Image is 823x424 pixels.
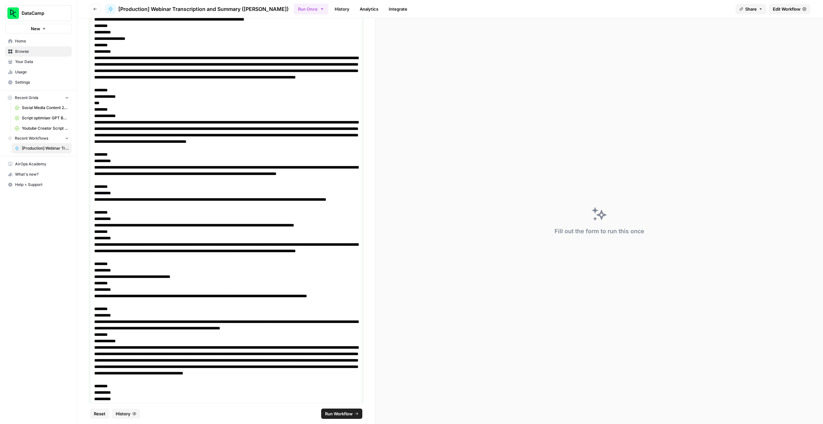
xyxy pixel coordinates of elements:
[15,135,48,141] span: Recent Workflows
[15,161,69,167] span: AirOps Academy
[5,77,72,88] a: Settings
[22,125,69,131] span: Youtube Creator Script Optimisations
[116,410,131,417] span: History
[15,95,38,101] span: Recent Grids
[105,4,289,14] a: [Production] Webinar Transcription and Summary ([PERSON_NAME])
[5,24,72,33] button: New
[555,227,644,236] div: Fill out the form to run this once
[22,10,60,16] span: DataCamp
[15,69,69,75] span: Usage
[12,123,72,134] a: Youtube Creator Script Optimisations
[321,409,362,419] button: Run Workflow
[5,169,72,180] button: What's new?
[5,67,72,77] a: Usage
[15,49,69,54] span: Browse
[385,4,411,14] a: Integrate
[331,4,353,14] a: History
[5,170,71,179] div: What's new?
[5,134,72,143] button: Recent Workflows
[7,7,19,19] img: DataCamp Logo
[773,6,800,12] span: Edit Workflow
[5,93,72,103] button: Recent Grids
[22,115,69,121] span: Script optimiser GPT Build V2 Grid
[90,409,109,419] button: Reset
[5,180,72,190] button: Help + Support
[5,46,72,57] a: Browse
[736,4,766,14] button: Share
[12,103,72,113] a: Social Media Content 2025
[15,38,69,44] span: Home
[22,105,69,111] span: Social Media Content 2025
[5,5,72,21] button: Workspace: DataCamp
[356,4,382,14] a: Analytics
[294,4,328,14] button: Run Once
[5,159,72,169] a: AirOps Academy
[5,36,72,46] a: Home
[118,5,289,13] span: [Production] Webinar Transcription and Summary ([PERSON_NAME])
[15,79,69,85] span: Settings
[12,143,72,153] a: [Production] Webinar Transcription and Summary ([PERSON_NAME])
[22,145,69,151] span: [Production] Webinar Transcription and Summary ([PERSON_NAME])
[31,25,40,32] span: New
[12,113,72,123] a: Script optimiser GPT Build V2 Grid
[769,4,810,14] a: Edit Workflow
[94,410,105,417] span: Reset
[112,409,140,419] button: History
[325,410,353,417] span: Run Workflow
[5,57,72,67] a: Your Data
[745,6,757,12] span: Share
[15,182,69,188] span: Help + Support
[15,59,69,65] span: Your Data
